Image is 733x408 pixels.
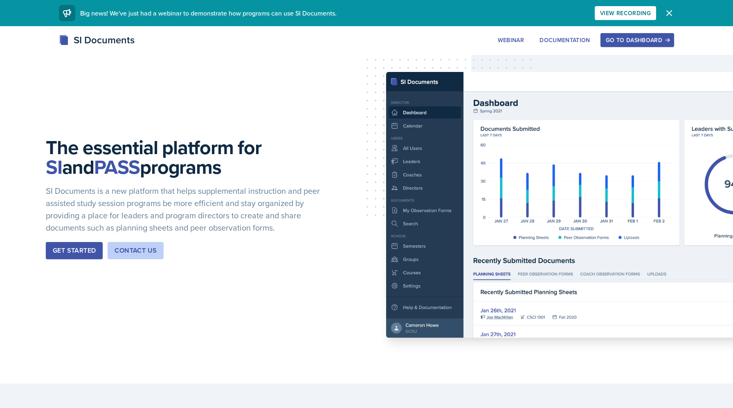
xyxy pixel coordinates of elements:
[46,242,103,259] button: Get Started
[498,37,524,43] div: Webinar
[80,9,337,18] span: Big news! We've just had a webinar to demonstrate how programs can use SI Documents.
[59,33,135,47] div: SI Documents
[534,33,596,47] button: Documentation
[108,242,164,259] button: Contact Us
[600,10,651,16] div: View Recording
[115,246,157,256] div: Contact Us
[600,33,674,47] button: Go to Dashboard
[53,246,96,256] div: Get Started
[595,6,656,20] button: View Recording
[540,37,590,43] div: Documentation
[492,33,529,47] button: Webinar
[606,37,669,43] div: Go to Dashboard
